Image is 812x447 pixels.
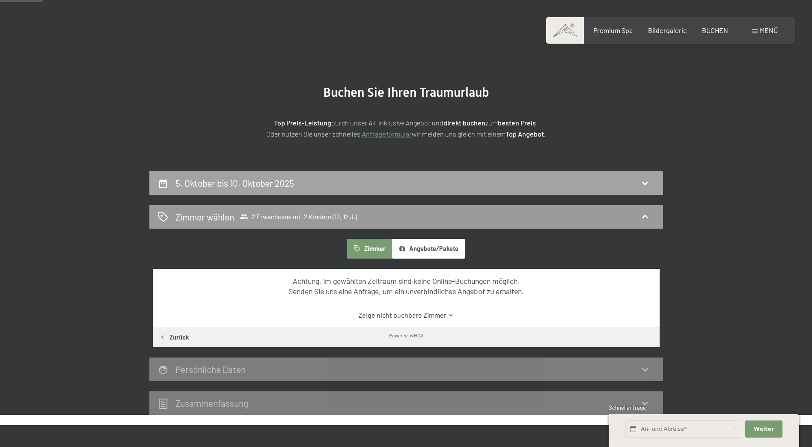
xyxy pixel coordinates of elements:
[702,26,728,34] a: BUCHEN
[192,117,620,139] p: durch unser All-inklusive Angebot und zum ! Oder nutzen Sie unser schnelles wir melden uns gleich...
[175,211,234,223] h2: Zimmer wählen
[648,26,687,34] a: Bildergalerie
[168,310,644,320] a: Zeige nicht buchbare Zimmer
[754,425,774,433] span: Weiter
[240,212,357,221] span: 2 Erwachsene mit 2 Kindern (12, 12 J.)
[153,327,196,347] button: Zurück
[392,239,465,259] button: Angebote/Pakete
[389,332,423,339] div: Powered by HGV
[609,404,646,411] span: Schnellanfrage
[175,364,246,375] h2: Persönliche Daten
[362,130,412,138] a: Anfrageformular
[168,276,644,297] div: Achtung, im gewählten Zeitraum sind keine Online-Buchungen möglich. Senden Sie uns eine Anfrage, ...
[593,26,633,34] a: Premium Spa
[443,119,485,127] strong: direkt buchen
[323,85,489,100] span: Buchen Sie Ihren Traumurlaub
[274,119,331,127] strong: Top Preis-Leistung
[760,26,778,34] span: Menü
[175,178,294,188] h2: 5. Oktober bis 10. Oktober 2025
[175,398,248,408] h2: Zusammen­fassung
[506,130,546,138] strong: Top Angebot.
[745,420,782,438] button: Weiter
[347,239,392,259] button: Zimmer
[498,119,536,127] strong: besten Preis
